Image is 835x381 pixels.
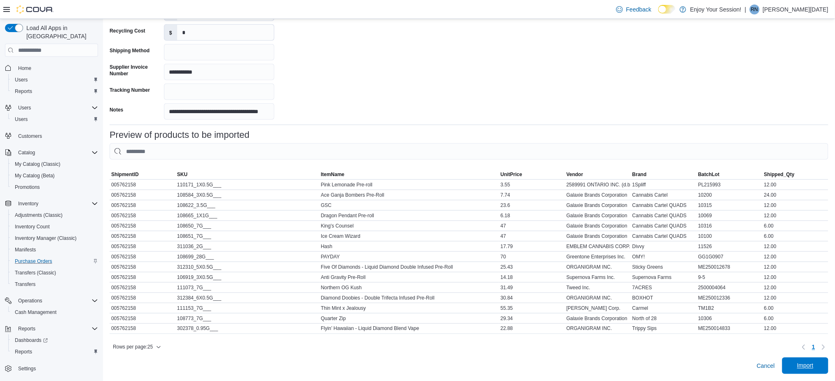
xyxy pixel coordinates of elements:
[631,252,697,262] div: OMY!
[110,28,145,34] label: Recycling Cost
[8,158,101,170] button: My Catalog (Classic)
[8,86,101,97] button: Reports
[175,211,319,221] div: 108665_1X1G___
[631,200,697,210] div: Cannabis Cartel QUADS
[175,303,319,313] div: 111153_7G___
[762,262,828,272] div: 12.00
[12,114,31,124] a: Users
[12,245,39,255] a: Manifests
[8,114,101,125] button: Users
[15,148,38,158] button: Catalog
[8,209,101,221] button: Adjustments (Classic)
[565,231,631,241] div: Galaxie Brands Corporation
[697,221,762,231] div: 10316
[697,293,762,303] div: ME250012336
[175,272,319,282] div: 106919_3X0.5G___
[319,303,499,313] div: Thin Mint x Jealousy
[319,180,499,190] div: Pink Lemonade Pre-roll
[499,324,565,334] div: 22.88
[565,190,631,200] div: Galaxie Brands Corporation
[762,252,828,262] div: 12.00
[12,159,64,169] a: My Catalog (Classic)
[110,221,175,231] div: 005762158
[2,295,101,307] button: Operations
[15,103,98,113] span: Users
[631,293,697,303] div: BOXHOT
[697,272,762,282] div: 9-5
[18,365,36,372] span: Settings
[110,47,150,54] label: Shipping Method
[15,131,98,141] span: Customers
[15,235,77,242] span: Inventory Manager (Classic)
[763,5,828,14] p: [PERSON_NAME][DATE]
[175,190,319,200] div: 108584_3X0.5G___
[12,171,58,181] a: My Catalog (Beta)
[12,222,53,232] a: Inventory Count
[110,293,175,303] div: 005762158
[565,314,631,323] div: Galaxie Brands Corporation
[697,200,762,210] div: 10315
[110,272,175,282] div: 005762158
[12,86,98,96] span: Reports
[499,293,565,303] div: 30.84
[12,307,60,317] a: Cash Management
[697,231,762,241] div: 10100
[12,222,98,232] span: Inventory Count
[12,210,66,220] a: Adjustments (Classic)
[8,279,101,290] button: Transfers
[319,293,499,303] div: Diamond Doobies - Double Trifecta Infused Pre-Roll
[762,231,828,241] div: 6.00
[499,252,565,262] div: 70
[697,252,762,262] div: GG1G0907
[15,103,34,113] button: Users
[15,296,46,306] button: Operations
[753,358,778,374] button: Cancel
[809,341,819,354] ul: Pagination for table: MemoryTable from EuiInMemoryTable
[8,170,101,181] button: My Catalog (Beta)
[16,5,54,14] img: Cova
[175,231,319,241] div: 108651_7G___
[110,262,175,272] div: 005762158
[2,198,101,209] button: Inventory
[565,272,631,282] div: Supernova Farms Inc.
[631,303,697,313] div: Carmel
[565,211,631,221] div: Galaxie Brands Corporation
[177,171,187,178] span: SKU
[319,252,499,262] div: PAYDAY
[12,86,35,96] a: Reports
[110,211,175,221] div: 005762158
[175,242,319,251] div: 311036_2G___
[110,64,161,77] label: Supplier Invoice Number
[565,170,631,179] button: Vendor
[499,190,565,200] div: 7.74
[762,211,828,221] div: 12.00
[8,232,101,244] button: Inventory Manager (Classic)
[12,335,51,345] a: Dashboards
[762,242,828,251] div: 12.00
[697,170,762,179] button: BatchLot
[15,199,98,209] span: Inventory
[113,344,153,351] span: Rows per page : 25
[566,171,583,178] span: Vendor
[110,231,175,241] div: 005762158
[12,307,98,317] span: Cash Management
[499,314,565,323] div: 29.34
[18,105,31,111] span: Users
[319,262,499,272] div: Five Of Diamonds - Liquid Diamond Double Infused Pre-Roll
[15,269,56,276] span: Transfers (Classic)
[499,242,565,251] div: 17.79
[110,314,175,323] div: 005762158
[2,362,101,374] button: Settings
[110,283,175,293] div: 005762158
[319,170,499,179] button: ItemName
[697,303,762,313] div: TM1B2
[565,242,631,251] div: EMBLEM CANNABIS CORP.
[110,200,175,210] div: 005762158
[15,324,39,334] button: Reports
[15,337,48,344] span: Dashboards
[697,262,762,272] div: ME250012678
[110,242,175,251] div: 005762158
[8,256,101,267] button: Purchase Orders
[175,314,319,323] div: 108773_7G___
[15,88,32,95] span: Reports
